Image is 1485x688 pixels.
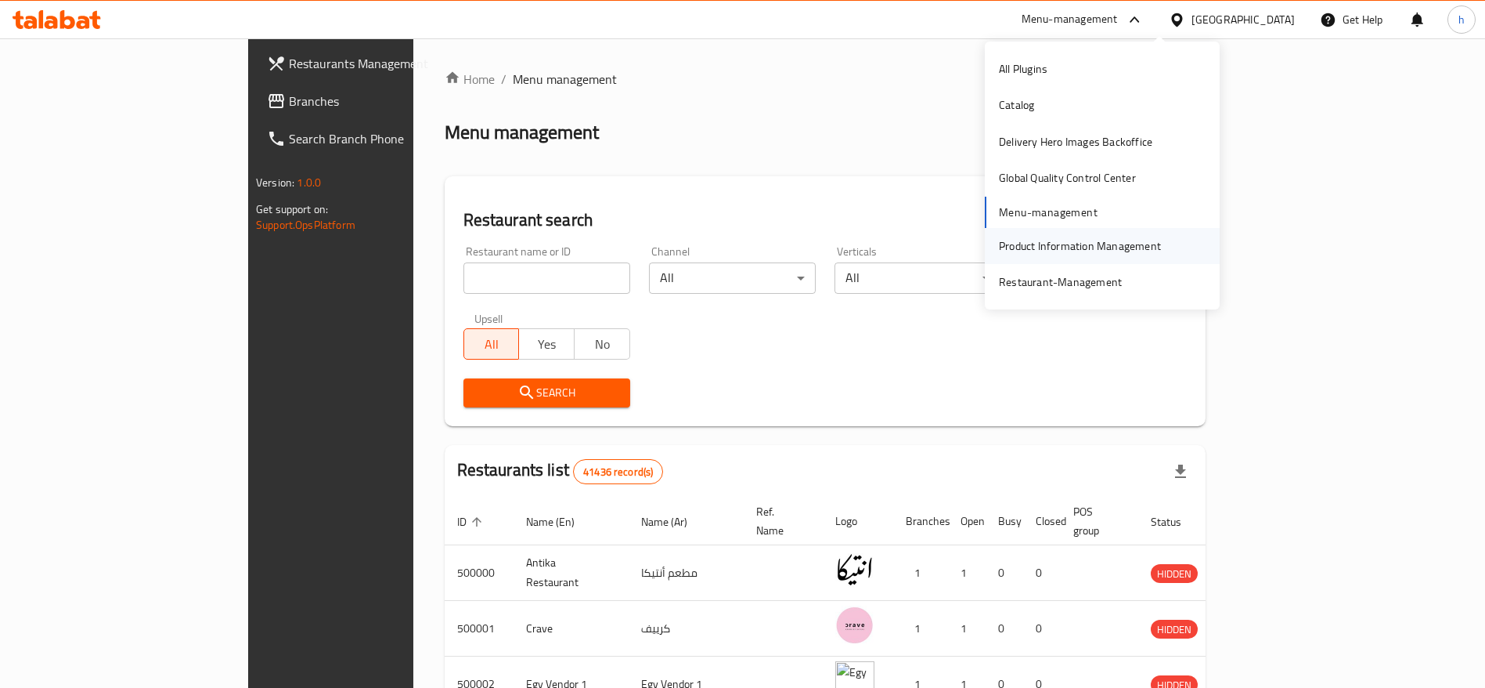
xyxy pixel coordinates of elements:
input: Search for restaurant name or ID.. [463,263,630,294]
h2: Restaurant search [463,208,1187,232]
span: Version: [256,172,294,193]
span: Restaurants Management [289,54,484,73]
span: Menu management [513,70,617,89]
span: POS group [1073,502,1119,540]
th: Open [948,498,986,545]
span: HIDDEN [1151,565,1198,583]
th: Closed [1023,498,1061,545]
a: Restaurants Management [254,45,496,82]
td: 0 [986,545,1023,601]
li: / [501,70,506,89]
span: Search [476,383,618,403]
td: 0 [986,601,1023,657]
label: Upsell [474,313,503,324]
div: Restaurant-Management [999,273,1122,291]
div: Menu-management [1022,10,1118,29]
div: HIDDEN [1151,620,1198,639]
td: 1 [893,601,948,657]
td: 1 [893,545,948,601]
span: No [581,333,624,356]
div: Export file [1162,453,1199,491]
span: Branches [289,92,484,110]
img: Crave [835,606,874,645]
a: Branches [254,82,496,120]
h2: Restaurants list [457,458,664,484]
td: 0 [1023,601,1061,657]
span: 1.0.0 [297,172,321,193]
th: Logo [823,498,893,545]
nav: breadcrumb [445,70,1206,89]
td: Crave [514,601,629,657]
span: All [470,333,514,356]
td: كرييف [629,601,744,657]
th: Busy [986,498,1023,545]
div: Product Information Management [999,237,1161,255]
div: All [834,263,1001,294]
button: All [463,328,520,360]
div: Total records count [573,459,663,484]
h2: Menu management [445,120,599,145]
button: Yes [518,328,575,360]
td: مطعم أنتيكا [629,545,744,601]
img: Antika Restaurant [835,550,874,589]
span: Status [1151,512,1202,531]
div: All [649,263,816,294]
td: 1 [948,545,986,601]
a: Support.OpsPlatform [256,215,355,235]
span: Name (En) [526,512,595,531]
td: Antika Restaurant [514,545,629,601]
button: Search [463,378,630,407]
span: Get support on: [256,199,328,219]
td: 0 [1023,545,1061,601]
span: Ref. Name [756,502,804,540]
div: HIDDEN [1151,564,1198,583]
span: 41436 record(s) [574,465,662,480]
span: Yes [525,333,568,356]
span: HIDDEN [1151,621,1198,639]
th: Branches [893,498,948,545]
span: h [1458,11,1465,28]
button: No [574,328,630,360]
td: 1 [948,601,986,657]
span: Search Branch Phone [289,129,484,148]
div: [GEOGRAPHIC_DATA] [1191,11,1295,28]
a: Search Branch Phone [254,120,496,158]
div: Delivery Hero Images Backoffice [999,133,1152,150]
div: Global Quality Control Center [999,169,1136,186]
span: Name (Ar) [641,512,708,531]
span: ID [457,512,487,531]
div: Catalog [999,96,1034,114]
div: All Plugins [999,60,1047,78]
